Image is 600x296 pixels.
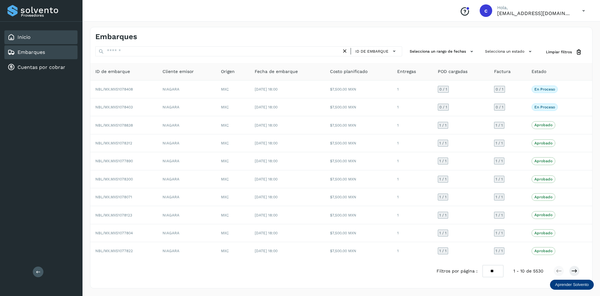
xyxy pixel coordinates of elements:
[162,68,194,75] span: Cliente emisor
[439,249,447,253] span: 1 / 1
[496,249,503,253] span: 1 / 1
[255,213,277,217] span: [DATE] 18:00
[17,64,65,70] a: Cuentas por cobrar
[216,116,250,134] td: MXC
[541,46,587,58] button: Limpiar filtros
[355,49,388,54] span: ID de embarque
[255,231,277,235] span: [DATE] 18:00
[439,177,447,181] span: 1 / 1
[439,87,447,91] span: 0 / 1
[325,116,392,134] td: $7,500.00 MXN
[496,213,503,217] span: 1 / 1
[255,249,277,253] span: [DATE] 18:00
[496,177,503,181] span: 1 / 1
[534,123,552,127] p: Aprobado
[255,87,277,91] span: [DATE] 18:00
[95,87,133,91] span: NBL/MX.MX51078408
[157,188,216,206] td: NIAGARA
[392,98,433,116] td: 1
[439,159,447,163] span: 1 / 1
[496,159,503,163] span: 1 / 1
[534,177,552,181] p: Aprobado
[392,116,433,134] td: 1
[494,68,511,75] span: Factura
[4,30,77,44] div: Inicio
[392,188,433,206] td: 1
[550,280,594,290] div: Aprender Solvento
[255,177,277,181] span: [DATE] 18:00
[534,195,552,199] p: Aprobado
[439,231,447,235] span: 1 / 1
[392,206,433,224] td: 1
[392,170,433,188] td: 1
[4,60,77,74] div: Cuentas por cobrar
[157,134,216,152] td: NIAGARA
[216,206,250,224] td: MXC
[216,224,250,242] td: MXC
[216,134,250,152] td: MXC
[157,116,216,134] td: NIAGARA
[157,152,216,170] td: NIAGARA
[534,87,555,91] p: En proceso
[534,249,552,253] p: Aprobado
[496,105,503,109] span: 0 / 1
[95,195,132,199] span: NBL/MX.MX51078071
[157,80,216,98] td: NIAGARA
[95,32,137,41] h4: Embarques
[95,68,130,75] span: ID de embarque
[438,68,467,75] span: POD cargadas
[392,224,433,242] td: 1
[534,105,555,109] p: En proceso
[496,123,503,127] span: 1 / 1
[546,49,572,55] span: Limpiar filtros
[325,224,392,242] td: $7,500.00 MXN
[157,98,216,116] td: NIAGARA
[255,68,298,75] span: Fecha de embarque
[496,87,503,91] span: 0 / 1
[325,242,392,260] td: $7,500.00 MXN
[95,213,132,217] span: NBL/MX.MX51078123
[216,242,250,260] td: MXC
[497,10,572,16] p: cuentas3@enlacesmet.com.mx
[532,68,546,75] span: Estado
[325,80,392,98] td: $7,500.00 MXN
[157,170,216,188] td: NIAGARA
[216,188,250,206] td: MXC
[325,98,392,116] td: $7,500.00 MXN
[392,134,433,152] td: 1
[534,141,552,145] p: Aprobado
[392,242,433,260] td: 1
[534,231,552,235] p: Aprobado
[255,141,277,145] span: [DATE] 18:00
[255,123,277,127] span: [DATE] 18:00
[439,105,447,109] span: 0 / 1
[397,68,416,75] span: Entregas
[439,141,447,145] span: 1 / 1
[534,213,552,217] p: Aprobado
[255,159,277,163] span: [DATE] 18:00
[325,134,392,152] td: $7,500.00 MXN
[157,224,216,242] td: NIAGARA
[407,46,477,57] button: Selecciona un rango de fechas
[95,159,133,163] span: NBL/MX.MX51077890
[216,152,250,170] td: MXC
[482,46,536,57] button: Selecciona un estado
[216,170,250,188] td: MXC
[216,98,250,116] td: MXC
[17,34,31,40] a: Inicio
[325,206,392,224] td: $7,500.00 MXN
[330,68,367,75] span: Costo planificado
[497,5,572,10] p: Hola,
[439,123,447,127] span: 1 / 1
[325,152,392,170] td: $7,500.00 MXN
[392,152,433,170] td: 1
[325,170,392,188] td: $7,500.00 MXN
[95,231,133,235] span: NBL/MX.MX51077804
[95,123,133,127] span: NBL/MX.MX51078838
[439,213,447,217] span: 1 / 1
[534,159,552,163] p: Aprobado
[95,105,133,109] span: NBL/MX.MX51078403
[157,242,216,260] td: NIAGARA
[496,195,503,199] span: 1 / 1
[255,195,277,199] span: [DATE] 18:00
